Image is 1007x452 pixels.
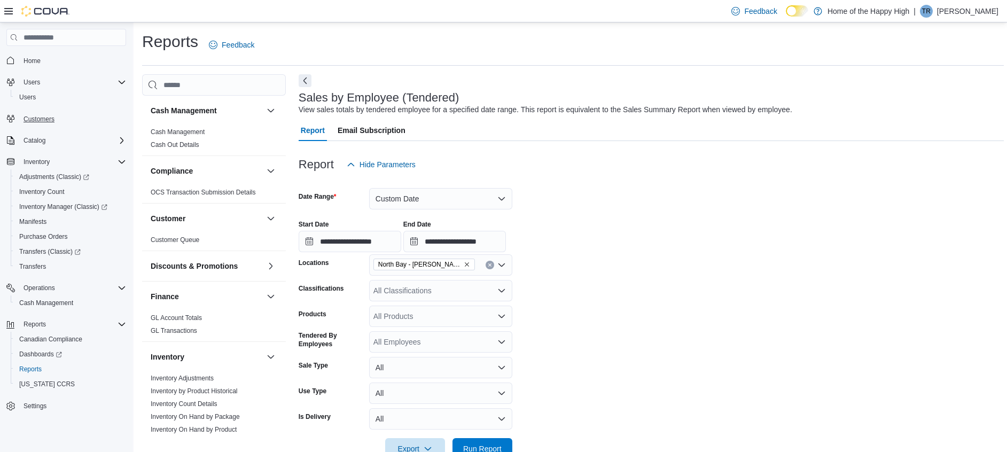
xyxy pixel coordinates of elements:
[151,236,199,244] span: Customer Queue
[338,120,405,141] span: Email Subscription
[24,320,46,329] span: Reports
[15,363,46,376] a: Reports
[299,331,365,348] label: Tendered By Employees
[6,48,126,441] nav: Complex example
[151,400,217,408] span: Inventory Count Details
[15,363,126,376] span: Reports
[299,91,459,104] h3: Sales by Employee (Tendered)
[299,158,334,171] h3: Report
[264,104,277,117] button: Cash Management
[151,375,214,382] a: Inventory Adjustments
[151,213,185,224] h3: Customer
[11,184,130,199] button: Inventory Count
[19,318,126,331] span: Reports
[403,220,431,229] label: End Date
[151,213,262,224] button: Customer
[11,377,130,392] button: [US_STATE] CCRS
[24,57,41,65] span: Home
[15,297,126,309] span: Cash Management
[151,261,262,271] button: Discounts & Promotions
[151,105,217,116] h3: Cash Management
[11,229,130,244] button: Purchase Orders
[369,383,512,404] button: All
[727,1,781,22] a: Feedback
[142,126,286,155] div: Cash Management
[2,154,130,169] button: Inventory
[19,380,75,388] span: [US_STATE] CCRS
[151,105,262,116] button: Cash Management
[2,111,130,127] button: Customers
[151,425,237,434] span: Inventory On Hand by Product
[19,217,46,226] span: Manifests
[360,159,416,170] span: Hide Parameters
[19,76,126,89] span: Users
[11,332,130,347] button: Canadian Compliance
[151,291,179,302] h3: Finance
[299,284,344,293] label: Classifications
[264,260,277,272] button: Discounts & Promotions
[264,212,277,225] button: Customer
[19,400,51,412] a: Settings
[19,399,126,412] span: Settings
[15,297,77,309] a: Cash Management
[19,247,81,256] span: Transfers (Classic)
[151,314,202,322] a: GL Account Totals
[497,338,506,346] button: Open list of options
[19,54,45,67] a: Home
[11,199,130,214] a: Inventory Manager (Classic)
[151,141,199,149] a: Cash Out Details
[299,192,337,201] label: Date Range
[15,378,126,391] span: Washington CCRS
[373,259,475,270] span: North Bay - Thibeault Terrace - Fire & Flower
[299,104,792,115] div: View sales totals by tendered employee for a specified date range. This report is equivalent to t...
[403,231,506,252] input: Press the down key to open a popover containing a calendar.
[11,90,130,105] button: Users
[464,261,470,268] button: Remove North Bay - Thibeault Terrace - Fire & Flower from selection in this group
[937,5,998,18] p: [PERSON_NAME]
[15,260,126,273] span: Transfers
[19,262,46,271] span: Transfers
[205,34,259,56] a: Feedback
[151,326,197,335] span: GL Transactions
[19,335,82,344] span: Canadian Compliance
[914,5,916,18] p: |
[19,76,44,89] button: Users
[15,215,126,228] span: Manifests
[369,408,512,430] button: All
[369,188,512,209] button: Custom Date
[920,5,933,18] div: Tom Rishaur
[19,350,62,359] span: Dashboards
[15,91,40,104] a: Users
[19,112,126,126] span: Customers
[11,295,130,310] button: Cash Management
[15,348,66,361] a: Dashboards
[264,165,277,177] button: Compliance
[15,170,126,183] span: Adjustments (Classic)
[15,260,50,273] a: Transfers
[15,333,126,346] span: Canadian Compliance
[151,352,184,362] h3: Inventory
[264,350,277,363] button: Inventory
[11,214,130,229] button: Manifests
[151,166,193,176] h3: Compliance
[151,413,240,420] a: Inventory On Hand by Package
[151,261,238,271] h3: Discounts & Promotions
[497,261,506,269] button: Open list of options
[151,387,238,395] a: Inventory by Product Historical
[744,6,777,17] span: Feedback
[15,200,112,213] a: Inventory Manager (Classic)
[142,233,286,251] div: Customer
[19,318,50,331] button: Reports
[19,155,54,168] button: Inventory
[15,215,51,228] a: Manifests
[15,91,126,104] span: Users
[11,169,130,184] a: Adjustments (Classic)
[922,5,931,18] span: TR
[2,75,130,90] button: Users
[15,185,69,198] a: Inventory Count
[19,365,42,373] span: Reports
[486,261,494,269] button: Clear input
